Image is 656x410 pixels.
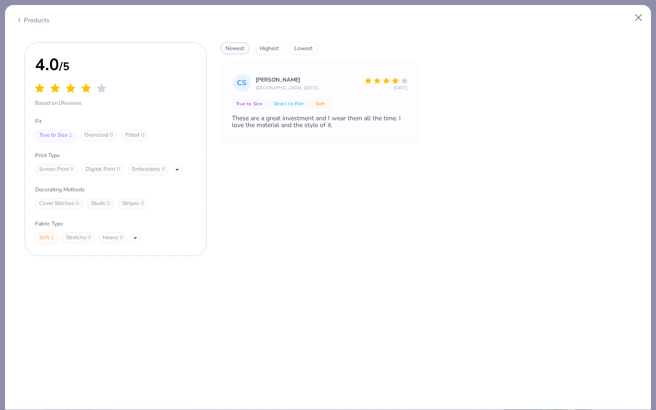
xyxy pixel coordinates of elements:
div: Cover Stitches [35,198,83,210]
div: Stripes [118,198,148,210]
div: Soft [35,232,58,244]
span: Decorating Methods [35,185,196,194]
button: Direct to Film [270,99,308,108]
span: Print Type [35,151,196,159]
span: 0 [141,132,144,139]
div: Heavy [99,232,127,244]
div: Studs [87,198,114,210]
div: CS [232,73,252,93]
div: Oversized [80,130,117,141]
div: Digital Print [82,164,124,175]
div: 4 Stars [365,74,408,85]
span: 0 [70,166,73,173]
span: 0 [120,234,123,241]
span: 0 [117,166,120,173]
button: True to Size [232,99,266,108]
span: 0 [87,234,91,241]
button: highest [255,42,284,54]
span: 1 [69,132,72,139]
span: Fabric Type [35,220,196,228]
div: These are a great investment and I wear them all the time. I love the material and the style of it. [232,115,408,128]
button: lowest [289,42,318,54]
div: Stretchy [62,232,95,244]
span: 0 [76,200,79,207]
div: True to Size [35,130,76,141]
button: Close [630,9,647,26]
span: Fit [35,117,196,125]
button: Show More [173,165,181,174]
button: Show More [131,233,139,242]
div: 4.0 Stars [35,82,106,94]
span: 0 [107,200,110,207]
div: Fitted [121,130,148,141]
div: Embroidery [128,164,169,175]
div: Screen Print [35,164,77,175]
span: 0 [162,166,165,173]
span: / 5 [59,59,69,74]
button: Soft [312,99,329,108]
span: 0 [141,200,144,207]
div: Products [15,15,50,25]
span: 1 [51,234,54,241]
span: 4.0 [35,54,59,76]
button: newest [220,42,249,54]
span: Based on 1 Reviews [35,99,106,107]
span: 0 [110,132,113,139]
